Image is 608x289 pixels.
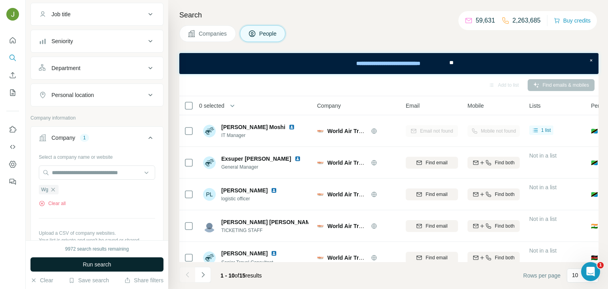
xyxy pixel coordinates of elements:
button: My lists [6,86,19,100]
img: Avatar [203,125,216,137]
img: Logo of World Air Travel and Tours [317,191,323,198]
button: Find both [467,220,520,232]
button: Buy credits [554,15,591,26]
p: 2,263,685 [513,16,541,25]
span: 🇰🇪 [591,254,598,262]
span: [PERSON_NAME] Moshi [221,123,285,131]
span: Senior Travel Consultant [221,260,273,265]
span: General Manager [221,164,304,171]
span: Find email [426,191,447,198]
span: World Air Travel and Tours [327,160,397,166]
div: Select a company name or website [39,150,155,161]
span: Wg [41,186,48,193]
button: Personal location [31,86,163,105]
span: Find email [426,222,447,230]
span: Email [406,102,420,110]
span: 15 [239,272,246,279]
button: Find both [467,188,520,200]
span: World Air Travel and Tours [327,128,397,134]
iframe: Banner [179,53,598,74]
span: Not in a list [529,152,557,159]
span: Lists [529,102,541,110]
button: Company1 [31,128,163,150]
span: Companies [199,30,228,38]
button: Department [31,59,163,78]
span: Not in a list [529,216,557,222]
h4: Search [179,10,598,21]
img: Avatar [203,156,216,169]
button: Use Surfe on LinkedIn [6,122,19,137]
img: Logo of World Air Travel and Tours [317,223,323,229]
button: Seniority [31,32,163,51]
img: LinkedIn logo [294,156,301,162]
button: Run search [30,257,163,272]
span: Not in a list [529,184,557,190]
button: Dashboard [6,157,19,171]
button: Find email [406,252,458,264]
button: Find both [467,157,520,169]
div: PL [203,188,216,201]
span: of [235,272,239,279]
img: Avatar [203,220,216,232]
div: Job title [51,10,70,18]
button: Find email [406,188,458,200]
span: logistic officer [221,195,280,202]
button: Find email [406,220,458,232]
button: Job title [31,5,163,24]
p: Your list is private and won't be saved or shared. [39,237,155,244]
span: Mobile [467,102,484,110]
button: Search [6,51,19,65]
span: [PERSON_NAME] [221,186,268,194]
span: results [220,272,262,279]
button: Navigate to next page [195,267,211,283]
iframe: Intercom live chat [581,262,600,281]
span: Find email [426,254,447,261]
div: Department [51,64,80,72]
span: IT Manager [221,132,298,139]
div: 1 [80,134,89,141]
img: LinkedIn logo [271,250,277,257]
span: [PERSON_NAME] [PERSON_NAME] [221,218,316,226]
img: Logo of World Air Travel and Tours [317,255,323,261]
button: Save search [68,276,109,284]
span: World Air Travel and Tours [327,191,397,198]
span: World Air Travel and Tours [327,255,397,261]
span: 🇹🇿 [591,159,598,167]
p: 59,631 [476,16,495,25]
p: Upload a CSV of company websites. [39,230,155,237]
span: [PERSON_NAME] [221,249,268,257]
span: Not in a list [529,247,557,254]
span: 🇮🇳 [591,222,598,230]
img: LinkedIn logo [289,124,295,130]
span: 🇹🇿 [591,127,598,135]
span: Rows per page [523,272,560,279]
button: Enrich CSV [6,68,19,82]
span: Find email [426,159,447,166]
span: TICKETING STAFF [221,227,308,234]
img: LinkedIn logo [271,187,277,194]
span: Find both [495,191,515,198]
p: 10 [572,271,578,279]
span: 1 [597,262,604,268]
button: Find email [406,157,458,169]
span: 1 list [541,127,551,134]
button: Feedback [6,175,19,189]
p: Company information [30,114,163,122]
span: 1 - 10 [220,272,235,279]
span: Find both [495,222,515,230]
span: World Air Travel and Tours [327,223,397,229]
span: Find both [495,159,515,166]
button: Use Surfe API [6,140,19,154]
button: Clear all [39,200,66,207]
button: Clear [30,276,53,284]
div: Seniority [51,37,73,45]
span: People [259,30,277,38]
button: Share filters [124,276,163,284]
button: Find both [467,252,520,264]
span: 0 selected [199,102,224,110]
div: Company [51,134,75,142]
img: Avatar [203,251,216,264]
img: Logo of World Air Travel and Tours [317,160,323,166]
